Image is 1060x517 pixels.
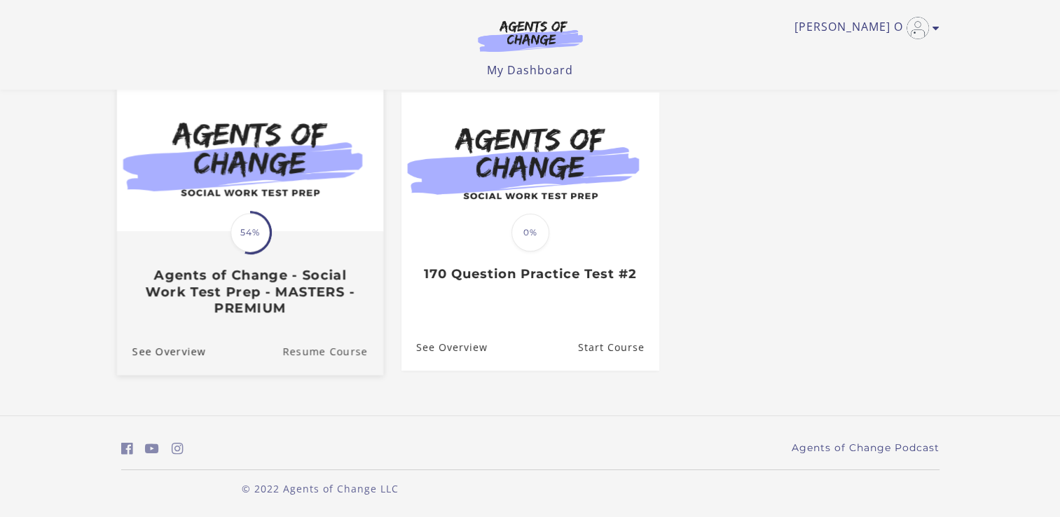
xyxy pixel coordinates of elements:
img: Agents of Change Logo [463,20,598,52]
a: 170 Question Practice Test #2: See Overview [401,325,488,371]
i: https://www.facebook.com/groups/aswbtestprep (Open in a new window) [121,442,133,455]
a: https://www.facebook.com/groups/aswbtestprep (Open in a new window) [121,439,133,459]
a: My Dashboard [487,62,573,78]
i: https://www.youtube.com/c/AgentsofChangeTestPrepbyMeaganMitchell (Open in a new window) [145,442,159,455]
a: Agents of Change - Social Work Test Prep - MASTERS - PREMIUM: See Overview [116,328,205,375]
h3: Agents of Change - Social Work Test Prep - MASTERS - PREMIUM [132,268,367,317]
a: https://www.instagram.com/agentsofchangeprep/ (Open in a new window) [172,439,184,459]
p: © 2022 Agents of Change LLC [121,481,519,496]
a: Agents of Change Podcast [792,441,939,455]
a: Toggle menu [794,17,932,39]
i: https://www.instagram.com/agentsofchangeprep/ (Open in a new window) [172,442,184,455]
h3: 170 Question Practice Test #2 [416,266,644,282]
a: Agents of Change - Social Work Test Prep - MASTERS - PREMIUM: Resume Course [282,328,383,375]
a: https://www.youtube.com/c/AgentsofChangeTestPrepbyMeaganMitchell (Open in a new window) [145,439,159,459]
span: 0% [511,214,549,251]
span: 54% [230,213,270,252]
a: 170 Question Practice Test #2: Resume Course [577,325,659,371]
